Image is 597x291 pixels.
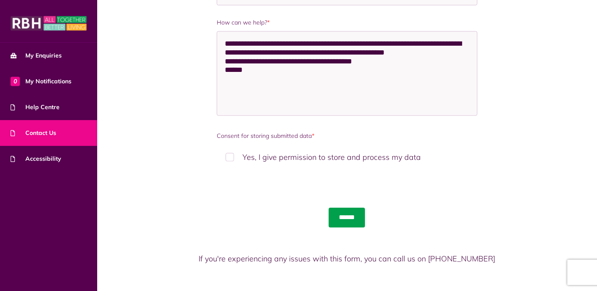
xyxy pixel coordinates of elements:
span: Help Centre [11,103,60,112]
span: Contact Us [11,129,56,137]
label: Consent for storing submitted data [217,132,477,140]
label: How can we help? [217,18,477,27]
p: If you're experiencing any issues with this form, you can call us on [PHONE_NUMBER] [152,253,543,264]
span: 0 [11,77,20,86]
label: Yes, I give permission to store and process my data [217,145,477,170]
span: My Notifications [11,77,71,86]
span: Accessibility [11,154,61,163]
img: MyRBH [11,15,87,32]
span: My Enquiries [11,51,62,60]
